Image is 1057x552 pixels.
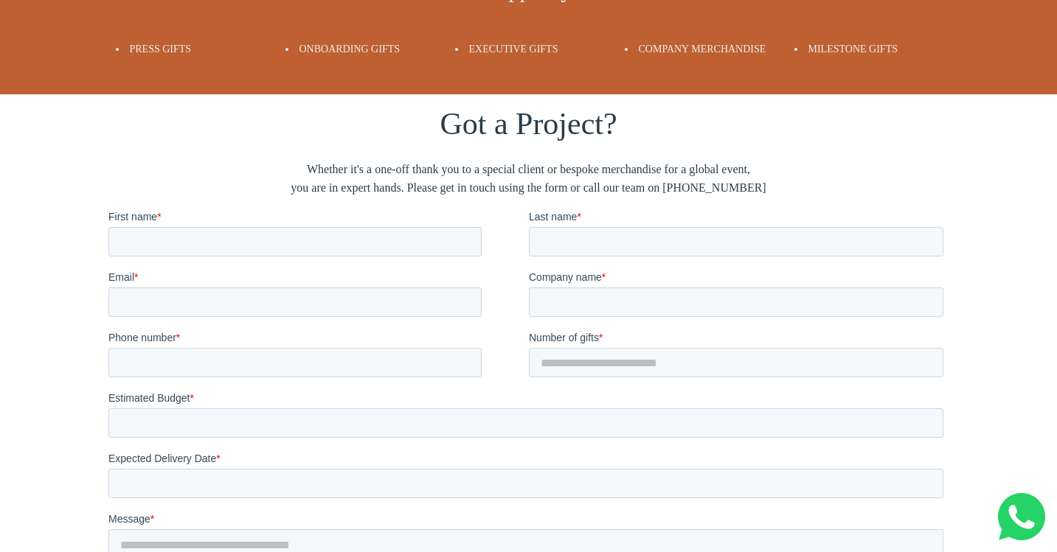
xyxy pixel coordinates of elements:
span: Milestone Gifts [808,43,898,55]
span: Whether it's a one-off thank you to a special client or bespoke merchandise for a global event, y... [108,160,949,198]
span: Company Merchandise [639,43,766,55]
img: Whatsapp [998,493,1045,540]
span: Executive Gifts [469,43,558,55]
span: Got a Project? [440,107,617,141]
span: Press Gifts [130,43,192,55]
span: Onboarding Gifts [299,43,401,55]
